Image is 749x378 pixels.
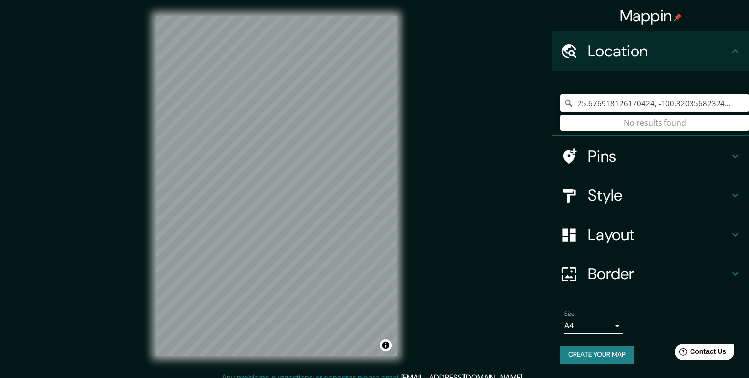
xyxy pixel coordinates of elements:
[588,186,729,205] h4: Style
[552,254,749,294] div: Border
[560,346,634,364] button: Create your map
[564,318,623,334] div: A4
[552,31,749,71] div: Location
[552,136,749,176] div: Pins
[588,146,729,166] h4: Pins
[620,6,682,26] h4: Mappin
[552,176,749,215] div: Style
[588,41,729,61] h4: Location
[380,339,392,351] button: Toggle attribution
[588,264,729,284] h4: Border
[560,94,749,112] input: Pick your city or area
[156,16,397,356] canvas: Map
[674,13,682,21] img: pin-icon.png
[662,340,738,367] iframe: Help widget launcher
[588,225,729,244] h4: Layout
[552,215,749,254] div: Layout
[560,115,749,131] div: No results found
[564,310,575,318] label: Size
